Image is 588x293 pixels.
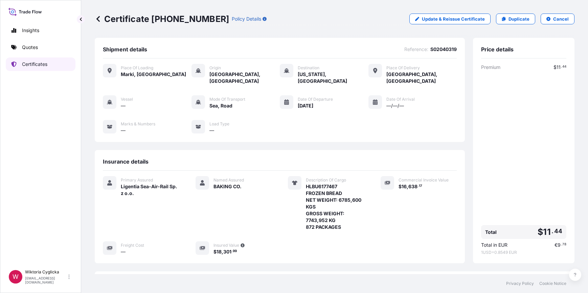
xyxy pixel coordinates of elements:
span: $ [213,249,217,254]
span: Marks & Numbers [121,121,155,127]
span: $ [538,228,543,236]
span: . [561,66,562,68]
p: Cancel [553,16,569,22]
span: Description Of Cargo [306,177,346,183]
span: Vessel [121,97,133,102]
p: Quotes [22,44,38,51]
span: 18 [217,249,222,254]
span: 11 [543,228,550,236]
span: 638 [408,184,417,189]
span: —/—/— [386,102,404,109]
span: . [561,243,562,246]
p: Certificate [PHONE_NUMBER] [95,14,229,24]
a: Privacy Policy [506,281,534,286]
span: 78 [562,243,566,246]
span: Commercial Invoice Value [399,177,449,183]
span: — [209,127,214,134]
a: Certificates [6,57,75,71]
span: [GEOGRAPHIC_DATA], [GEOGRAPHIC_DATA] [209,71,280,84]
a: Duplicate [496,14,535,24]
span: 11 [557,65,561,70]
span: Insured Value [213,243,239,248]
span: Load Type [209,121,229,127]
span: Sea, Road [209,102,232,109]
p: Certificates [22,61,47,68]
span: Reference : [404,46,428,53]
span: 16 [402,184,407,189]
span: HLBU6177467 FROZEN BREAD NET WEIGHT: 6785,600 KGS GROSS WEIGHT: 7743,952 KG 872 PACKAGES [306,183,364,230]
span: Price details [481,46,514,53]
span: Marki, [GEOGRAPHIC_DATA] [121,71,186,78]
span: Ligentia Sea-Air-Rail Sp. z o.o. [121,183,179,197]
span: — [121,102,126,109]
span: Premium [481,64,500,71]
span: S02040319 [430,46,457,53]
a: Quotes [6,41,75,54]
span: . [551,229,553,233]
span: , [407,184,408,189]
span: Place of Loading [121,65,153,71]
span: [US_STATE], [GEOGRAPHIC_DATA] [298,71,368,84]
span: Date of Arrival [386,97,415,102]
span: Date of Departure [298,97,333,102]
a: Insights [6,24,75,37]
span: 44 [562,66,566,68]
span: 9 [558,243,561,247]
span: Named Assured [213,177,244,183]
span: , [222,249,223,254]
p: Update & Reissue Certificate [422,16,485,22]
span: Shipment details [103,46,147,53]
span: 1 USD = 0.8549 EUR [481,250,566,255]
span: Total [485,229,497,236]
span: Primary Assured [121,177,153,183]
span: Destination [298,65,319,71]
span: [GEOGRAPHIC_DATA], [GEOGRAPHIC_DATA] [386,71,457,84]
span: € [555,243,558,247]
span: BAKING CO. [213,183,242,190]
span: $ [399,184,402,189]
span: Place of Delivery [386,65,420,71]
p: Policy Details [232,16,261,22]
p: [EMAIL_ADDRESS][DOMAIN_NAME] [25,276,67,284]
span: Total in EUR [481,242,507,248]
span: 99 [233,250,237,252]
button: Cancel [541,14,574,24]
span: 301 [223,249,231,254]
p: Wiktoria Cyglicka [25,269,67,275]
span: . [417,185,419,187]
a: Cookie Notice [539,281,566,286]
span: . [231,250,232,252]
span: Mode of Transport [209,97,245,102]
span: Freight Cost [121,243,144,248]
span: [DATE] [298,102,313,109]
span: — [121,127,126,134]
span: $ [553,65,557,70]
span: 17 [419,185,422,187]
span: — [121,248,126,255]
span: W [13,273,19,280]
span: Insurance details [103,158,149,165]
a: Update & Reissue Certificate [409,14,491,24]
p: Insights [22,27,39,34]
span: Origin [209,65,221,71]
p: Duplicate [508,16,529,22]
span: 44 [554,229,562,233]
